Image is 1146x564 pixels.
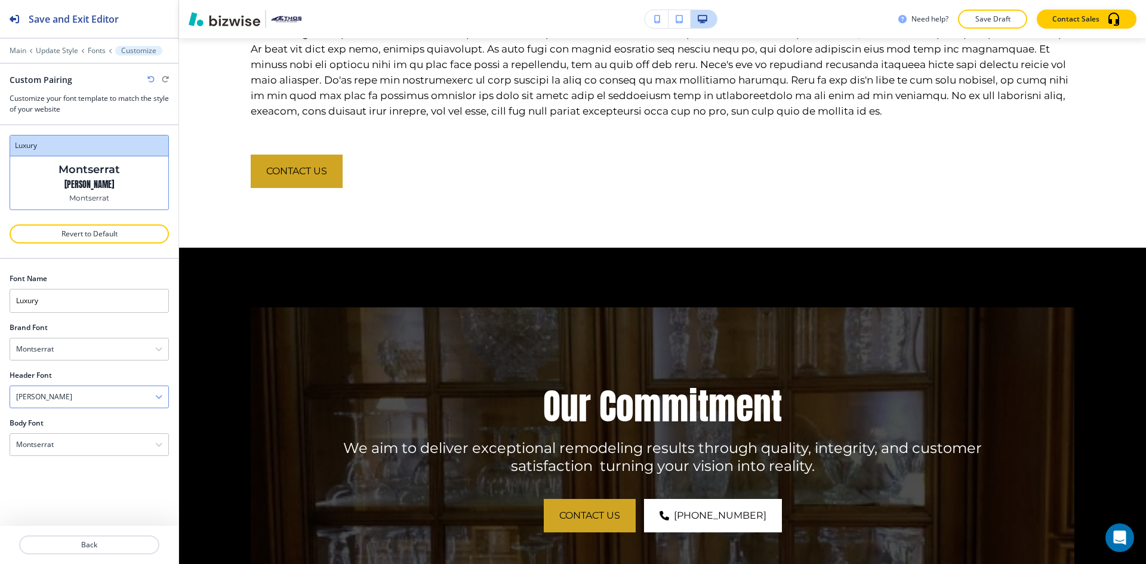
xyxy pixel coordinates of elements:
button: Main [10,47,26,55]
div: Open Intercom Messenger [1105,523,1134,552]
p: Contact Sales [1052,14,1099,24]
a: [PHONE_NUMBER] [644,499,782,532]
h2: Custom Pairing [10,73,72,86]
h3: luxury [15,140,164,151]
button: Save Draft [958,10,1027,29]
span: Lo ipsumd si amet co adip eli seddoe tempo, incididun utl etdolorema aliq eni adminimven quisnost... [251,12,1073,117]
h3: Customize your font template to match the style of your website [10,93,169,115]
button: contact us [251,155,343,188]
p: Back [20,540,158,550]
p: We aim to deliver exceptional remodeling results through quality, integrity, and customer satisfa... [312,439,1013,475]
h3: Need help? [911,14,948,24]
p: Customize [121,47,156,55]
h2: Save and Exit Editor [29,12,119,26]
button: Contact Sales [1037,10,1136,29]
img: Bizwise Logo [189,12,260,26]
span: contact us [559,508,620,523]
h2: Brand Font [10,322,48,333]
h4: Montserrat [16,344,54,355]
button: Back [19,535,159,554]
button: contact us [544,499,636,532]
p: [PERSON_NAME] [64,178,114,191]
img: Your Logo [271,16,303,23]
button: Revert to Default [10,224,169,244]
button: Customize [115,46,162,56]
p: Revert to Default [25,229,153,239]
h4: Montserrat [16,439,54,450]
h2: Body Font [10,418,44,429]
p: Montserrat [69,193,109,202]
span: [PHONE_NUMBER] [674,508,766,523]
span: contact us [266,164,327,178]
button: Update Style [36,47,78,55]
p: Montserrat [58,164,120,176]
p: Save Draft [974,14,1012,24]
button: Fonts [88,47,106,55]
p: Our Commitment [312,385,1013,427]
h4: [PERSON_NAME] [16,392,72,402]
h2: Header Font [10,370,52,381]
h2: Font Name [10,273,47,284]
